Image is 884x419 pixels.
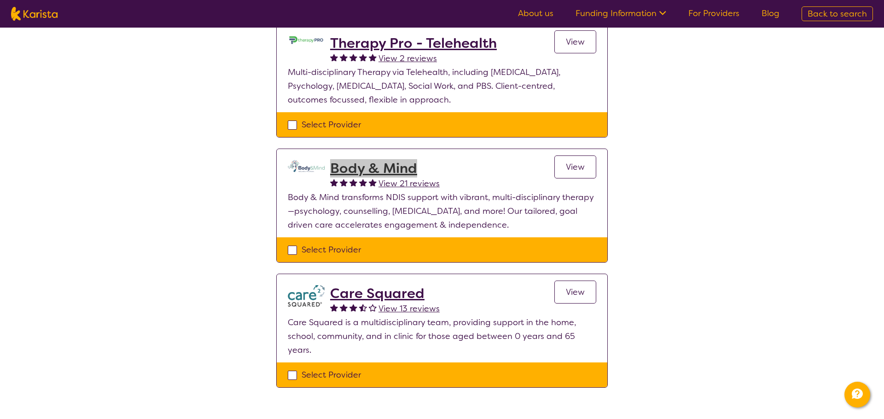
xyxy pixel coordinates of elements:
[378,178,440,189] span: View 21 reviews
[288,316,596,357] p: Care Squared is a multidisciplinary team, providing support in the home, school, community, and i...
[566,287,585,298] span: View
[566,161,585,172] span: View
[288,35,325,45] img: lehxprcbtunjcwin5sb4.jpg
[762,8,779,19] a: Blog
[288,65,596,107] p: Multi-disciplinary Therapy via Telehealth, including [MEDICAL_DATA], Psychology, [MEDICAL_DATA], ...
[576,8,666,19] a: Funding Information
[330,53,338,61] img: fullstar
[288,160,325,172] img: qmpolprhjdhzpcuekzqg.svg
[844,382,870,408] button: Channel Menu
[330,285,440,302] a: Care Squared
[369,304,377,311] img: emptystar
[349,178,357,186] img: fullstar
[802,6,873,21] a: Back to search
[378,53,437,64] span: View 2 reviews
[518,8,553,19] a: About us
[349,304,357,311] img: fullstar
[330,35,497,52] a: Therapy Pro - Telehealth
[369,53,377,61] img: fullstar
[288,285,325,307] img: watfhvlxxexrmzu5ckj6.png
[340,304,348,311] img: fullstar
[566,36,585,47] span: View
[288,190,596,232] p: Body & Mind transforms NDIS support with vibrant, multi-disciplinary therapy—psychology, counsell...
[378,177,440,190] a: View 21 reviews
[359,304,367,311] img: halfstar
[330,304,338,311] img: fullstar
[378,52,437,65] a: View 2 reviews
[349,53,357,61] img: fullstar
[11,7,58,21] img: Karista logo
[554,30,596,53] a: View
[369,178,377,186] img: fullstar
[688,8,739,19] a: For Providers
[330,178,338,186] img: fullstar
[330,160,440,177] a: Body & Mind
[359,53,367,61] img: fullstar
[378,303,440,314] span: View 13 reviews
[340,53,348,61] img: fullstar
[554,155,596,178] a: View
[378,302,440,316] a: View 13 reviews
[340,178,348,186] img: fullstar
[359,178,367,186] img: fullstar
[808,8,867,19] span: Back to search
[554,281,596,304] a: View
